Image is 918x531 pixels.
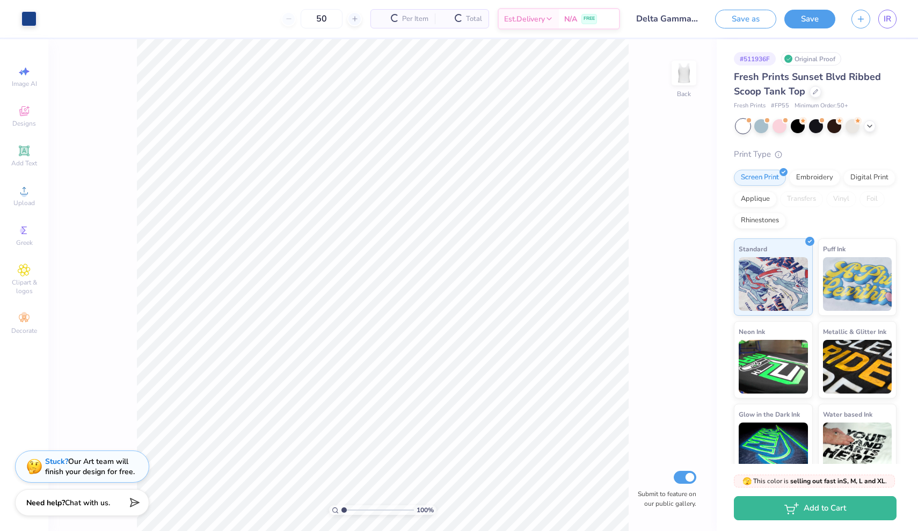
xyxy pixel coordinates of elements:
[823,326,886,337] span: Metallic & Glitter Ink
[5,278,43,295] span: Clipart & logos
[632,489,696,508] label: Submit to feature on our public gallery.
[12,79,37,88] span: Image AI
[823,243,846,254] span: Puff Ink
[823,409,872,420] span: Water based Ink
[784,10,835,28] button: Save
[734,496,897,520] button: Add to Cart
[673,62,695,84] img: Back
[771,101,789,111] span: # FP55
[564,13,577,25] span: N/A
[301,9,343,28] input: – –
[45,456,135,477] div: Our Art team will finish your design for free.
[628,8,707,30] input: Untitled Design
[823,257,892,311] img: Puff Ink
[780,191,823,207] div: Transfers
[16,238,33,247] span: Greek
[826,191,856,207] div: Vinyl
[466,13,482,25] span: Total
[504,13,545,25] span: Est. Delivery
[739,326,765,337] span: Neon Ink
[739,243,767,254] span: Standard
[734,148,897,161] div: Print Type
[878,10,897,28] a: IR
[739,423,808,476] img: Glow in the Dark Ink
[781,52,841,66] div: Original Proof
[823,423,892,476] img: Water based Ink
[843,170,895,186] div: Digital Print
[823,340,892,394] img: Metallic & Glitter Ink
[734,191,777,207] div: Applique
[739,409,800,420] span: Glow in the Dark Ink
[11,159,37,168] span: Add Text
[65,498,110,508] span: Chat with us.
[789,170,840,186] div: Embroidery
[739,257,808,311] img: Standard
[417,505,434,515] span: 100 %
[734,52,776,66] div: # 511936F
[742,476,887,486] span: This color is .
[734,170,786,186] div: Screen Print
[677,89,691,99] div: Back
[584,15,595,23] span: FREE
[790,477,885,485] strong: selling out fast in S, M, L and XL
[739,340,808,394] img: Neon Ink
[884,13,891,25] span: IR
[45,456,68,467] strong: Stuck?
[734,101,766,111] span: Fresh Prints
[402,13,428,25] span: Per Item
[13,199,35,207] span: Upload
[734,70,881,98] span: Fresh Prints Sunset Blvd Ribbed Scoop Tank Top
[26,498,65,508] strong: Need help?
[734,213,786,229] div: Rhinestones
[12,119,36,128] span: Designs
[742,476,752,486] span: 🫣
[11,326,37,335] span: Decorate
[715,10,776,28] button: Save as
[859,191,885,207] div: Foil
[795,101,848,111] span: Minimum Order: 50 +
